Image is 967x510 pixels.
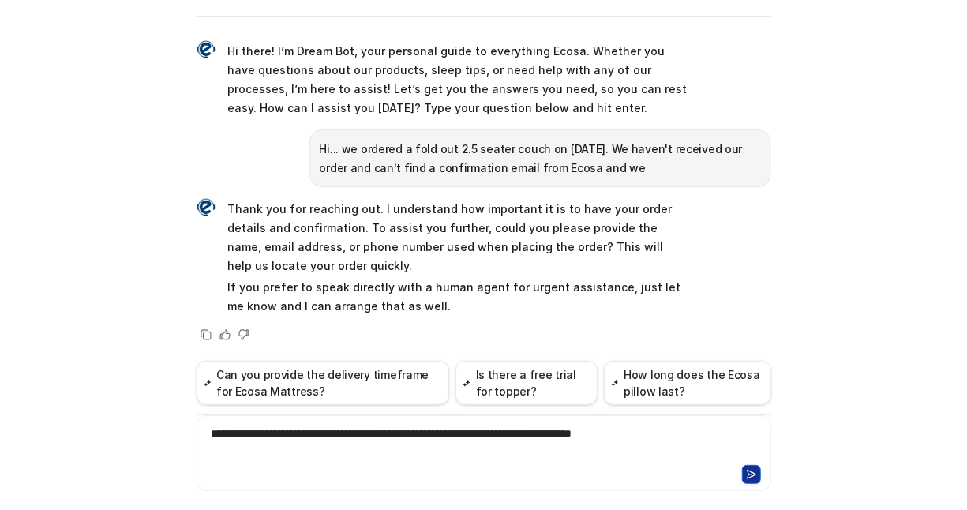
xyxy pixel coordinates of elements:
[604,361,771,405] button: How long does the Ecosa pillow last?
[455,361,597,405] button: Is there a free trial for topper?
[228,42,690,118] p: Hi there! I’m Dream Bot, your personal guide to everything Ecosa. Whether you have questions abou...
[228,200,690,276] p: Thank you for reaching out. I understand how important it is to have your order details and confi...
[228,278,690,316] p: If you prefer to speak directly with a human agent for urgent assistance, just let me know and I ...
[197,198,216,217] img: Widget
[197,40,216,59] img: Widget
[320,140,761,178] p: Hi... we ordered a fold out 2.5 seater couch on [DATE]. We haven't received our order and can't f...
[197,361,450,405] button: Can you provide the delivery timeframe for Ecosa Mattress?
